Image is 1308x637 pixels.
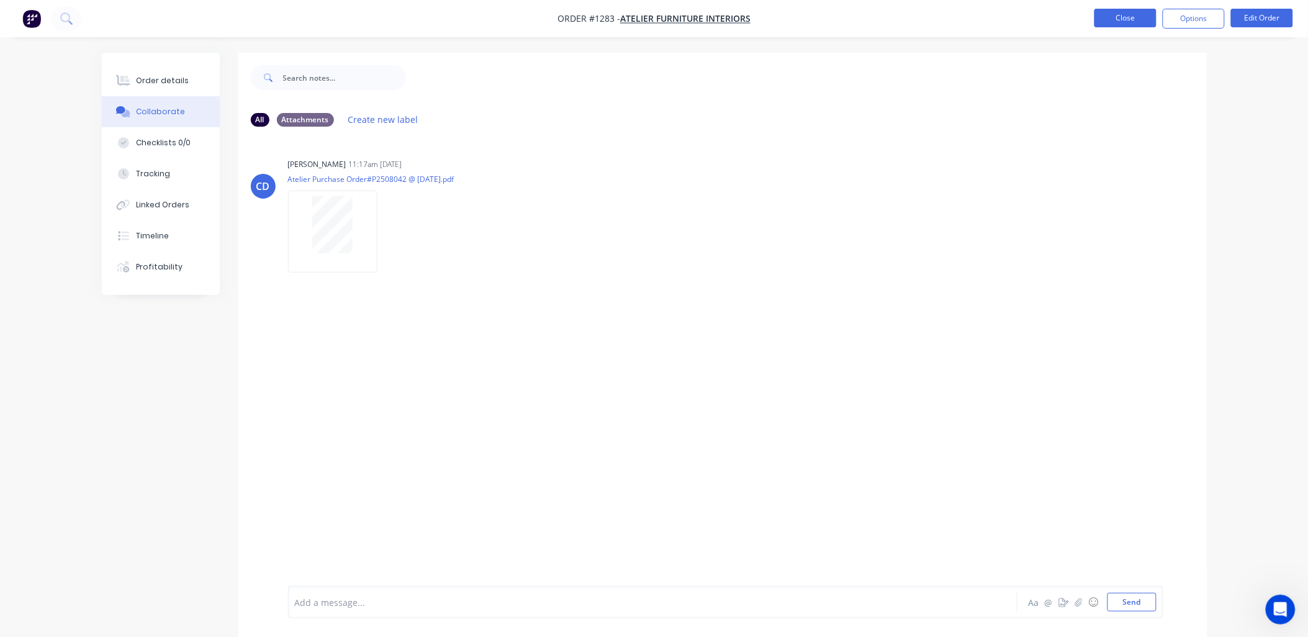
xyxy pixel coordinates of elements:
div: Tracking [136,168,170,179]
div: Timeline [136,230,169,242]
button: ☺ [1086,595,1101,610]
button: Close [1094,9,1157,27]
button: Tracking [102,158,220,189]
button: Aa [1027,595,1042,610]
div: 11:17am [DATE] [349,159,402,170]
button: Checklists 0/0 [102,127,220,158]
p: Atelier Purchase Order#P2508042 @ [DATE].pdf [288,174,454,184]
div: [PERSON_NAME] [288,159,346,170]
button: Linked Orders [102,189,220,220]
div: Collaborate [136,106,185,117]
button: Collaborate [102,96,220,127]
div: Attachments [277,113,334,127]
div: All [251,113,269,127]
button: Profitability [102,251,220,282]
button: Order details [102,65,220,96]
iframe: Intercom live chat [1266,595,1296,625]
div: Checklists 0/0 [136,137,191,148]
button: Options [1163,9,1225,29]
button: Timeline [102,220,220,251]
span: Order #1283 - [557,13,620,25]
button: Send [1107,593,1157,612]
div: Order details [136,75,189,86]
div: Linked Orders [136,199,189,210]
input: Search notes... [283,65,406,90]
div: Profitability [136,261,183,273]
button: Create new label [341,111,425,128]
button: @ [1042,595,1057,610]
img: Factory [22,9,41,28]
a: Atelier Furniture Interiors [620,13,751,25]
div: CD [256,179,270,194]
button: Edit Order [1231,9,1293,27]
